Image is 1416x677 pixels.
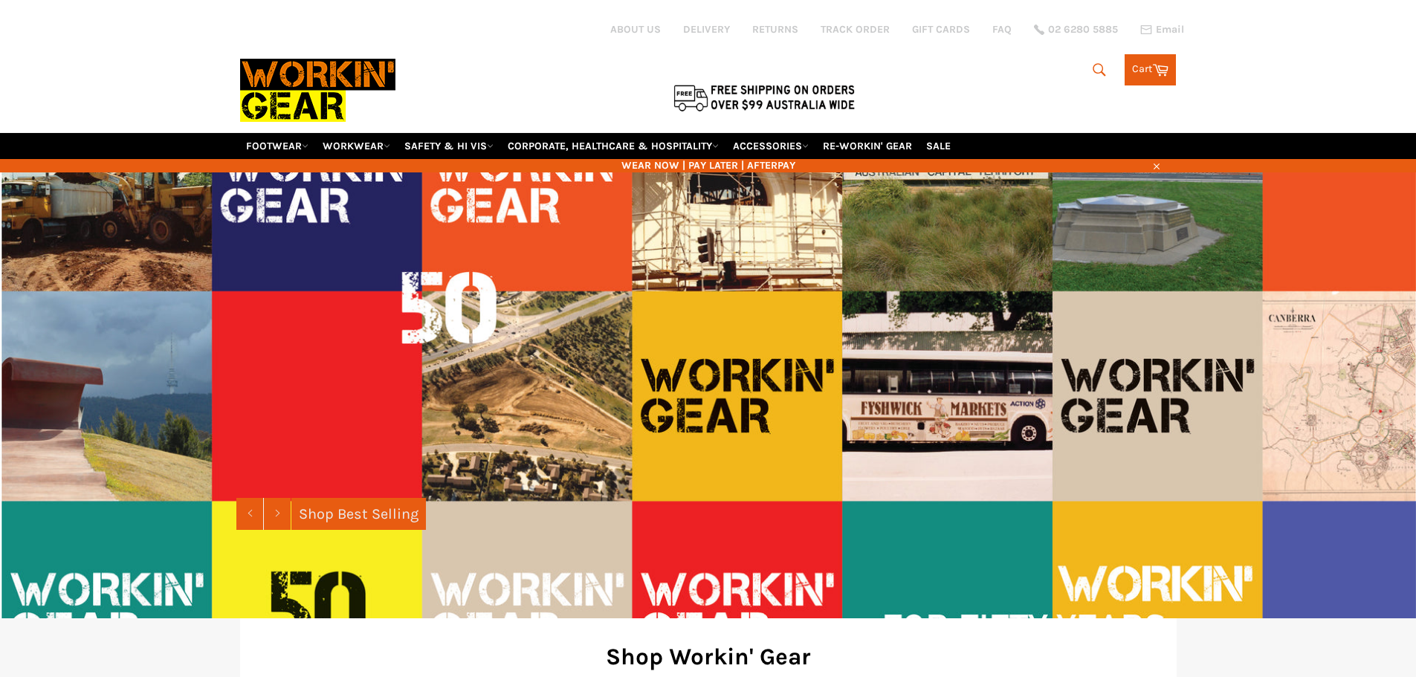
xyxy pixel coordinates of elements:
[671,82,857,113] img: Flat $9.95 shipping Australia wide
[317,133,396,159] a: WORKWEAR
[291,498,426,530] a: Shop Best Selling
[817,133,918,159] a: RE-WORKIN' GEAR
[992,22,1012,36] a: FAQ
[752,22,798,36] a: RETURNS
[610,22,661,36] a: ABOUT US
[821,22,890,36] a: TRACK ORDER
[398,133,500,159] a: SAFETY & HI VIS
[920,133,957,159] a: SALE
[683,22,730,36] a: DELIVERY
[1156,25,1184,35] span: Email
[1140,24,1184,36] a: Email
[240,158,1177,172] span: WEAR NOW | PAY LATER | AFTERPAY
[502,133,725,159] a: CORPORATE, HEALTHCARE & HOSPITALITY
[240,133,314,159] a: FOOTWEAR
[240,48,395,132] img: Workin Gear leaders in Workwear, Safety Boots, PPE, Uniforms. Australia's No.1 in Workwear
[262,641,1154,673] h2: Shop Workin' Gear
[727,133,815,159] a: ACCESSORIES
[912,22,970,36] a: GIFT CARDS
[1034,25,1118,35] a: 02 6280 5885
[1125,54,1176,85] a: Cart
[1048,25,1118,35] span: 02 6280 5885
